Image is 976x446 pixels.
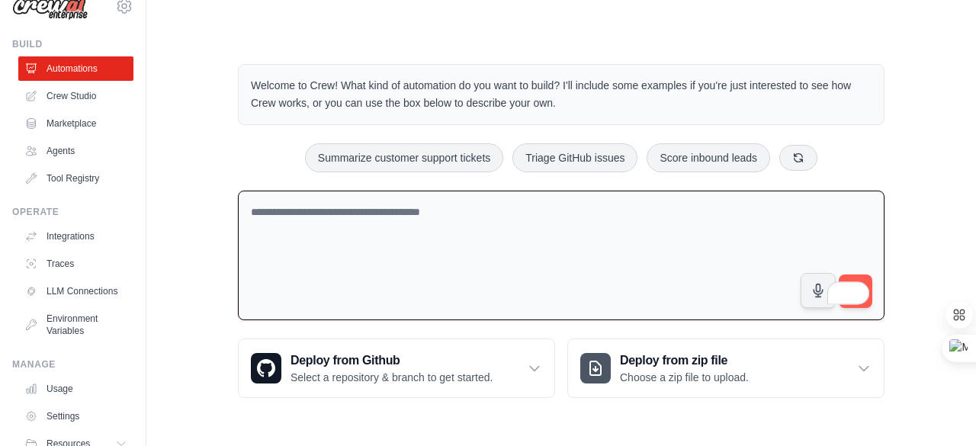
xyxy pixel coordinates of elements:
[18,139,133,163] a: Agents
[251,77,872,112] p: Welcome to Crew! What kind of automation do you want to build? I'll include some examples if you'...
[18,111,133,136] a: Marketplace
[238,191,884,321] textarea: To enrich screen reader interactions, please activate Accessibility in Grammarly extension settings
[900,373,976,446] iframe: Chat Widget
[18,166,133,191] a: Tool Registry
[18,377,133,401] a: Usage
[291,351,493,370] h3: Deploy from Github
[18,252,133,276] a: Traces
[12,206,133,218] div: Operate
[12,358,133,371] div: Manage
[18,56,133,81] a: Automations
[18,224,133,249] a: Integrations
[647,143,770,172] button: Score inbound leads
[18,84,133,108] a: Crew Studio
[620,351,749,370] h3: Deploy from zip file
[305,143,503,172] button: Summarize customer support tickets
[18,306,133,343] a: Environment Variables
[620,370,749,385] p: Choose a zip file to upload.
[18,279,133,303] a: LLM Connections
[12,38,133,50] div: Build
[291,370,493,385] p: Select a repository & branch to get started.
[18,404,133,428] a: Settings
[512,143,637,172] button: Triage GitHub issues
